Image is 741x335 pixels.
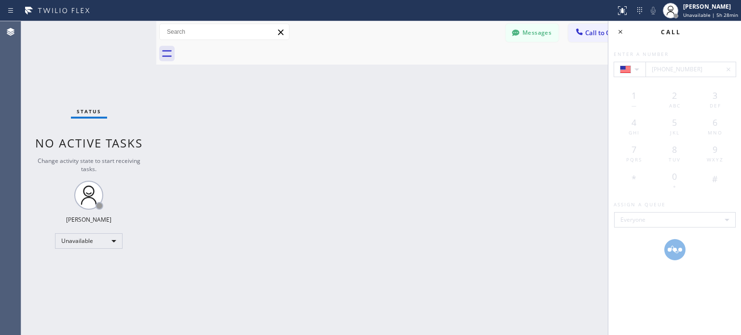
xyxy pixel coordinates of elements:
button: Mute [646,4,660,17]
span: Enter a number [614,51,669,57]
span: 3 [713,90,717,101]
div: Everyone [614,212,736,228]
span: 4 [631,117,636,128]
span: Change activity state to start receiving tasks. [38,157,140,173]
span: PQRS [626,156,642,163]
span: WXYZ [707,156,724,163]
div: [PERSON_NAME] [683,2,738,11]
span: 2 [672,90,677,101]
div: Unavailable [55,233,123,249]
span: 0 [672,171,677,182]
span: 9 [713,144,717,155]
span: Call to Customer [585,28,636,37]
span: DEF [710,102,721,109]
button: Call to Customer [568,24,642,42]
span: 7 [631,144,636,155]
span: Call [661,28,681,36]
span: Status [77,108,101,115]
span: # [712,173,718,185]
button: Messages [506,24,559,42]
span: Assign a queue [614,201,666,208]
div: [PERSON_NAME] [66,215,111,224]
span: 8 [672,144,677,155]
span: + [673,183,677,190]
span: ABC [669,102,681,109]
span: 1 [631,90,636,101]
span: TUV [669,156,681,163]
span: JKL [670,129,680,136]
span: Unavailable | 5h 28min [683,12,738,18]
span: 5 [672,117,677,128]
span: — [631,102,637,109]
span: No active tasks [35,135,143,151]
span: MNO [708,129,723,136]
input: Search [160,24,289,40]
span: 6 [713,117,717,128]
span: GHI [629,129,640,136]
